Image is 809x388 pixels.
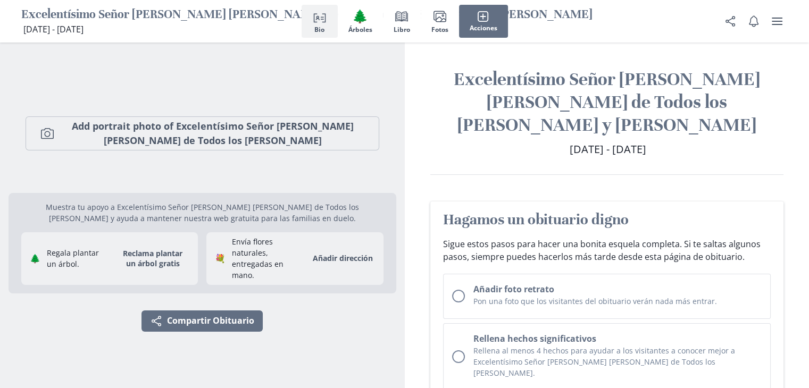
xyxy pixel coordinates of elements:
button: Bio [302,5,338,38]
span: Libro [394,26,410,33]
span: Bio [314,26,324,33]
button: Fotos [421,5,459,38]
span: Tree [352,9,368,24]
div: Unchecked circle [452,290,465,302]
button: Añadir foto retratoPon una foto que los visitantes del obituario verán nada más entrar. [443,274,771,319]
button: Libro [383,5,421,38]
button: Acciones [459,5,508,38]
span: Árboles [348,26,372,33]
button: Add portrait photo of Excelentísimo Señor [PERSON_NAME] [PERSON_NAME] de Todos los [PERSON_NAME] [26,116,379,150]
h2: Rellena hechos significativos [473,332,762,345]
button: Árboles [338,5,383,38]
p: Rellena al menos 4 hechos para ayudar a los visitantes a conocer mejor a Excelentísimo Señor [PER... [473,345,762,378]
span: [DATE] - [DATE] [570,142,646,156]
h2: Hagamos un obituario digno [443,210,771,229]
h1: Excelentísimo Señor [PERSON_NAME] [PERSON_NAME] de Todos los [PERSON_NAME] y [PERSON_NAME] [21,7,593,23]
button: menú de usuario [766,11,788,32]
button: Notifications [743,11,764,32]
p: Sigue estos pasos para hacer una bonita esquela completa. Si te saltas algunos pasos, siempre pue... [443,238,771,263]
span: [DATE] - [DATE] [23,23,84,35]
p: Muestra tu apoyo a Excelentísimo Señor [PERSON_NAME] [PERSON_NAME] de Todos los [PERSON_NAME] y a... [21,201,383,224]
h2: Añadir foto retrato [473,283,762,296]
div: Unchecked circle [452,350,465,363]
button: Compartir Obituario [720,11,741,32]
h1: Excelentísimo Señor [PERSON_NAME] [PERSON_NAME] de Todos los [PERSON_NAME] y [PERSON_NAME] [430,68,784,137]
span: Fotos [431,26,448,33]
button: Reclama plantar un árbol gratis [112,248,194,268]
button: Añadir dirección [306,250,379,267]
p: Pon una foto que los visitantes del obituario verán nada más entrar. [473,296,762,307]
span: Acciones [470,24,497,32]
button: Compartir Obituario [141,310,263,332]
